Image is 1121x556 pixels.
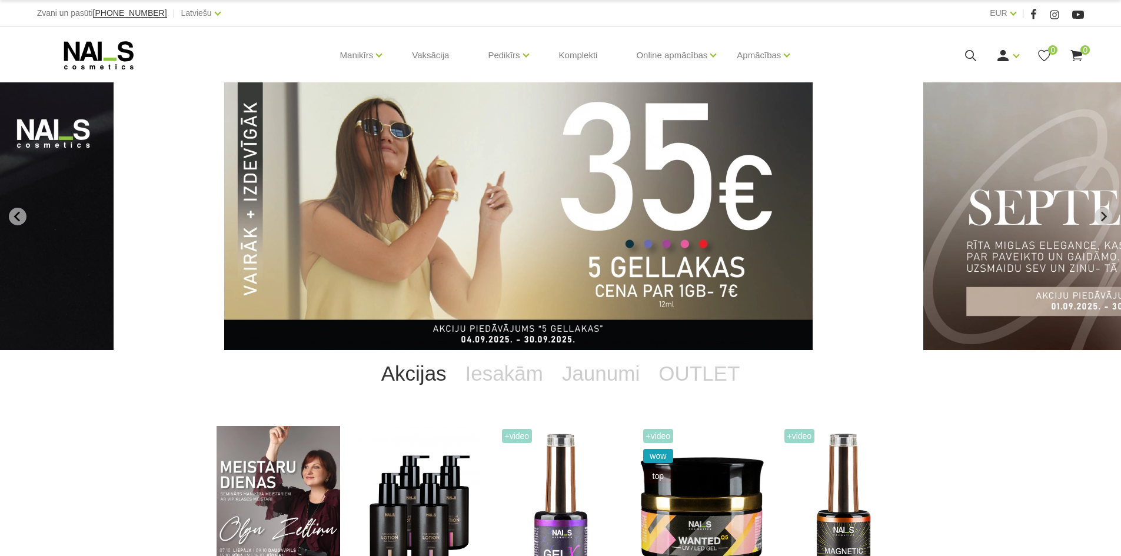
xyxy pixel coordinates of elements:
a: Latviešu [181,6,212,20]
a: 0 [1037,48,1052,63]
a: OUTLET [649,350,749,397]
a: Manikīrs [340,32,374,79]
a: Pedikīrs [488,32,520,79]
li: 1 of 12 [224,82,897,350]
a: Iesakām [456,350,553,397]
span: +Video [502,429,533,443]
div: Zvani un pasūti [37,6,167,21]
a: 0 [1069,48,1084,63]
a: Online apmācības [636,32,707,79]
a: Akcijas [372,350,456,397]
a: Vaksācija [403,27,458,84]
a: Jaunumi [553,350,649,397]
a: Komplekti [550,27,607,84]
span: +Video [643,429,674,443]
span: | [173,6,175,21]
span: wow [643,449,674,463]
button: Next slide [1095,208,1112,225]
span: top [643,469,674,483]
span: | [1022,6,1024,21]
span: 0 [1080,45,1090,55]
button: Go to last slide [9,208,26,225]
a: EUR [990,6,1007,20]
a: Apmācības [737,32,781,79]
span: +Video [784,429,815,443]
a: [PHONE_NUMBER] [93,9,167,18]
span: 0 [1048,45,1057,55]
span: [PHONE_NUMBER] [93,8,167,18]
